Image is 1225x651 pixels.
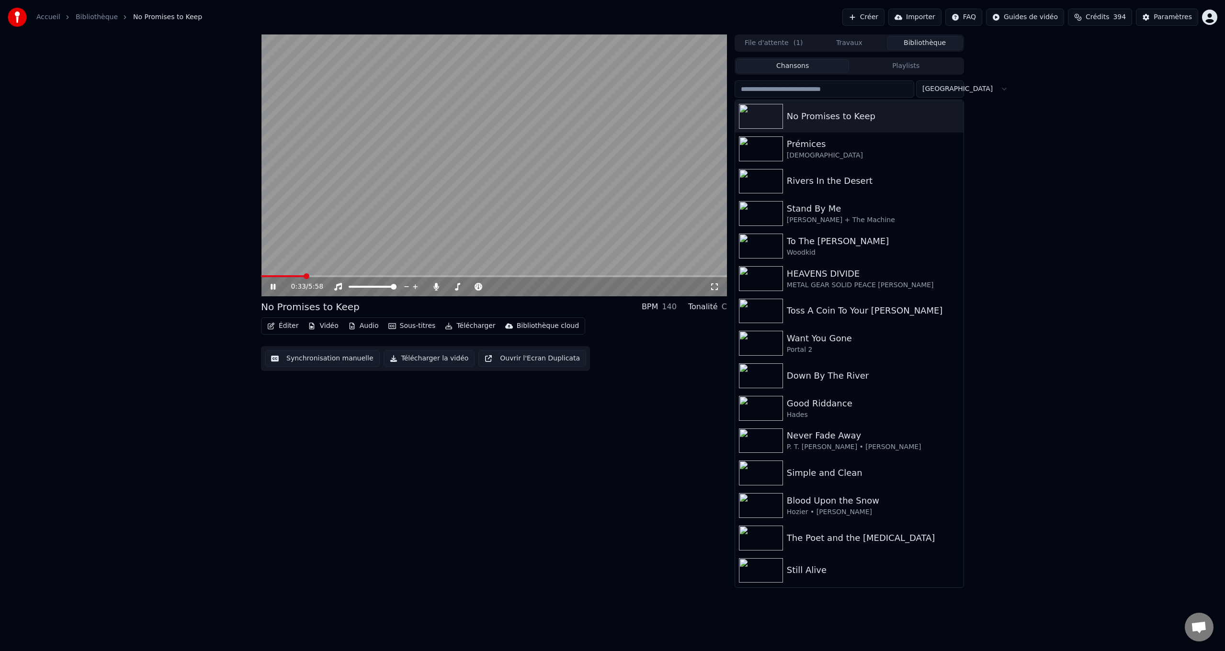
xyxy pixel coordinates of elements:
[794,38,803,48] span: ( 1 )
[787,281,960,290] div: METAL GEAR SOLID PEACE [PERSON_NAME]
[842,9,885,26] button: Créer
[1154,12,1192,22] div: Paramètres
[787,397,960,410] div: Good Riddance
[787,332,960,345] div: Want You Gone
[787,151,960,160] div: [DEMOGRAPHIC_DATA]
[787,494,960,507] div: Blood Upon the Snow
[849,59,963,73] button: Playlists
[787,410,960,420] div: Hades
[922,84,993,94] span: [GEOGRAPHIC_DATA]
[261,300,360,314] div: No Promises to Keep
[787,267,960,281] div: HEAVENS DIVIDE
[1136,9,1198,26] button: Paramètres
[8,8,27,27] img: youka
[441,319,499,333] button: Télécharger
[986,9,1064,26] button: Guides de vidéo
[36,12,60,22] a: Accueil
[787,531,960,545] div: The Poet and the [MEDICAL_DATA]
[478,350,586,367] button: Ouvrir l'Ecran Duplicata
[787,215,960,225] div: [PERSON_NAME] + The Machine
[787,563,960,577] div: Still Alive
[787,202,960,215] div: Stand By Me
[887,36,963,50] button: Bibliothèque
[736,36,812,50] button: File d'attente
[1185,613,1214,641] a: Ouvrir le chat
[384,350,475,367] button: Télécharger la vidéo
[291,282,306,292] span: 0:33
[344,319,383,333] button: Audio
[736,59,850,73] button: Chansons
[888,9,941,26] button: Importer
[1113,12,1126,22] span: 394
[787,235,960,248] div: To The [PERSON_NAME]
[263,319,302,333] button: Éditer
[787,442,960,452] div: P. T. [PERSON_NAME] • [PERSON_NAME]
[1086,12,1109,22] span: Crédits
[688,301,718,313] div: Tonalité
[133,12,202,22] span: No Promises to Keep
[787,174,960,188] div: Rivers In the Desert
[308,282,323,292] span: 5:58
[787,110,960,123] div: No Promises to Keep
[722,301,727,313] div: C
[1068,9,1132,26] button: Crédits394
[662,301,677,313] div: 140
[787,304,960,317] div: Toss A Coin To Your [PERSON_NAME]
[787,507,960,517] div: Hozier • [PERSON_NAME]
[76,12,118,22] a: Bibliothèque
[642,301,658,313] div: BPM
[517,321,579,331] div: Bibliothèque cloud
[787,466,960,480] div: Simple and Clean
[265,350,380,367] button: Synchronisation manuelle
[787,248,960,258] div: Woodkid
[291,282,314,292] div: /
[787,137,960,151] div: Prémices
[787,369,960,382] div: Down By The River
[787,429,960,442] div: Never Fade Away
[385,319,440,333] button: Sous-titres
[945,9,982,26] button: FAQ
[812,36,887,50] button: Travaux
[787,345,960,355] div: Portal 2
[304,319,342,333] button: Vidéo
[36,12,202,22] nav: breadcrumb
